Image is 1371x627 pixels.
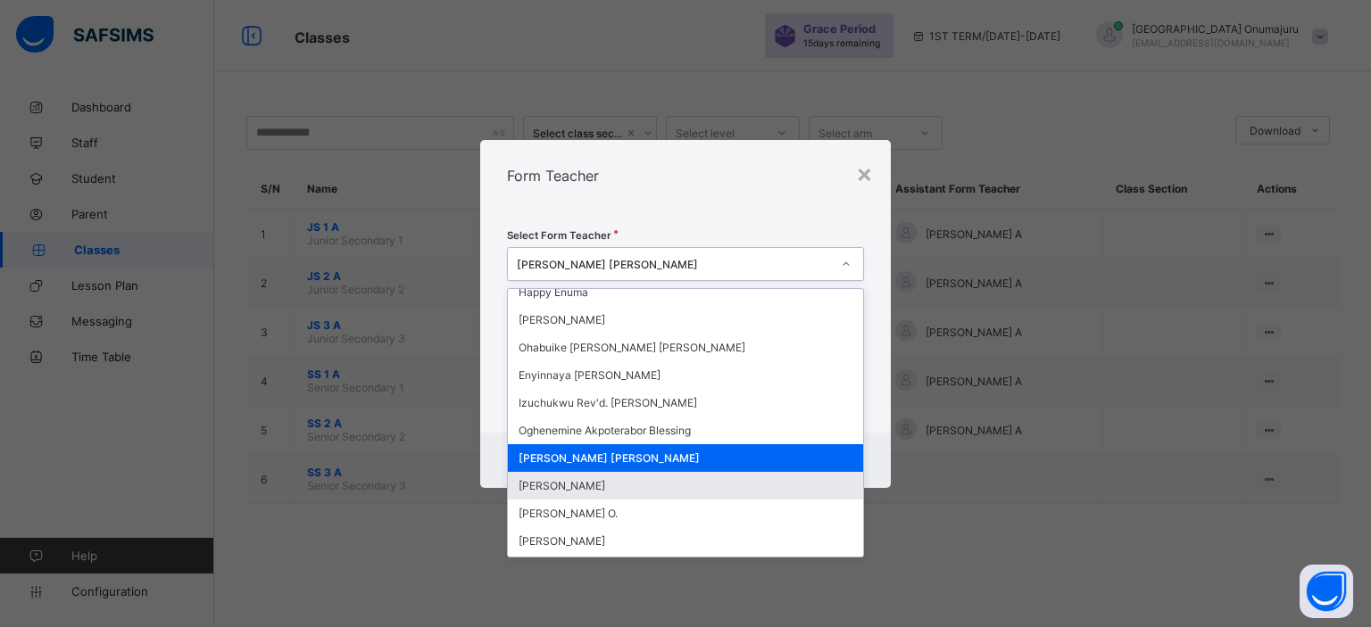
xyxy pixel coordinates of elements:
[508,444,864,472] div: [PERSON_NAME] [PERSON_NAME]
[508,361,864,389] div: Enyinnaya [PERSON_NAME]
[508,555,864,582] div: Okereke [PERSON_NAME]
[507,229,611,242] span: Select Form Teacher
[508,278,864,306] div: Happy Enuma
[508,527,864,555] div: [PERSON_NAME]
[508,472,864,499] div: [PERSON_NAME]
[856,158,873,188] div: ×
[508,417,864,444] div: Oghenemine Akpoterabor Blessing
[1300,565,1353,618] button: Open asap
[517,257,832,270] div: [PERSON_NAME] [PERSON_NAME]
[508,389,864,417] div: Izuchukwu Rev'd. [PERSON_NAME]
[507,167,599,185] span: Form Teacher
[508,499,864,527] div: [PERSON_NAME] O.
[508,334,864,361] div: Ohabuike [PERSON_NAME] [PERSON_NAME]
[508,306,864,334] div: [PERSON_NAME]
